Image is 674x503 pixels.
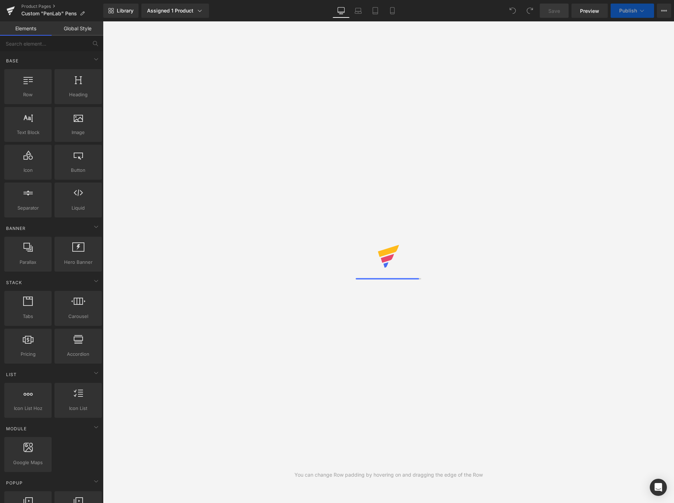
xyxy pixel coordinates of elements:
span: Icon List Hoz [6,405,49,412]
span: Icon [6,166,49,174]
a: Laptop [350,4,367,18]
span: Popup [5,479,23,486]
span: Save [548,7,560,15]
span: Button [57,166,100,174]
span: Module [5,425,27,432]
span: Custom "PenLab" Pens [21,11,77,16]
button: Undo [506,4,520,18]
span: Publish [619,8,637,14]
button: Publish [611,4,654,18]
button: More [657,4,671,18]
div: Open Intercom Messenger [650,479,667,496]
span: Google Maps [6,459,49,466]
span: Library [117,7,134,14]
a: Global Style [52,21,103,36]
span: Base [5,57,19,64]
span: Heading [57,91,100,98]
a: Tablet [367,4,384,18]
span: Separator [6,204,49,212]
button: Redo [523,4,537,18]
span: Liquid [57,204,100,212]
span: Parallax [6,258,49,266]
a: Desktop [333,4,350,18]
span: Hero Banner [57,258,100,266]
span: Stack [5,279,23,286]
a: Product Pages [21,4,103,9]
span: Preview [580,7,599,15]
span: Carousel [57,313,100,320]
span: Image [57,129,100,136]
span: Accordion [57,350,100,358]
div: You can change Row padding by hovering on and dragging the edge of the Row [294,471,483,479]
div: Assigned 1 Product [147,7,203,14]
a: Mobile [384,4,401,18]
a: New Library [103,4,139,18]
span: Row [6,91,49,98]
span: List [5,371,17,378]
span: Tabs [6,313,49,320]
span: Icon List [57,405,100,412]
span: Text Block [6,129,49,136]
span: Pricing [6,350,49,358]
a: Preview [571,4,608,18]
span: Banner [5,225,26,232]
